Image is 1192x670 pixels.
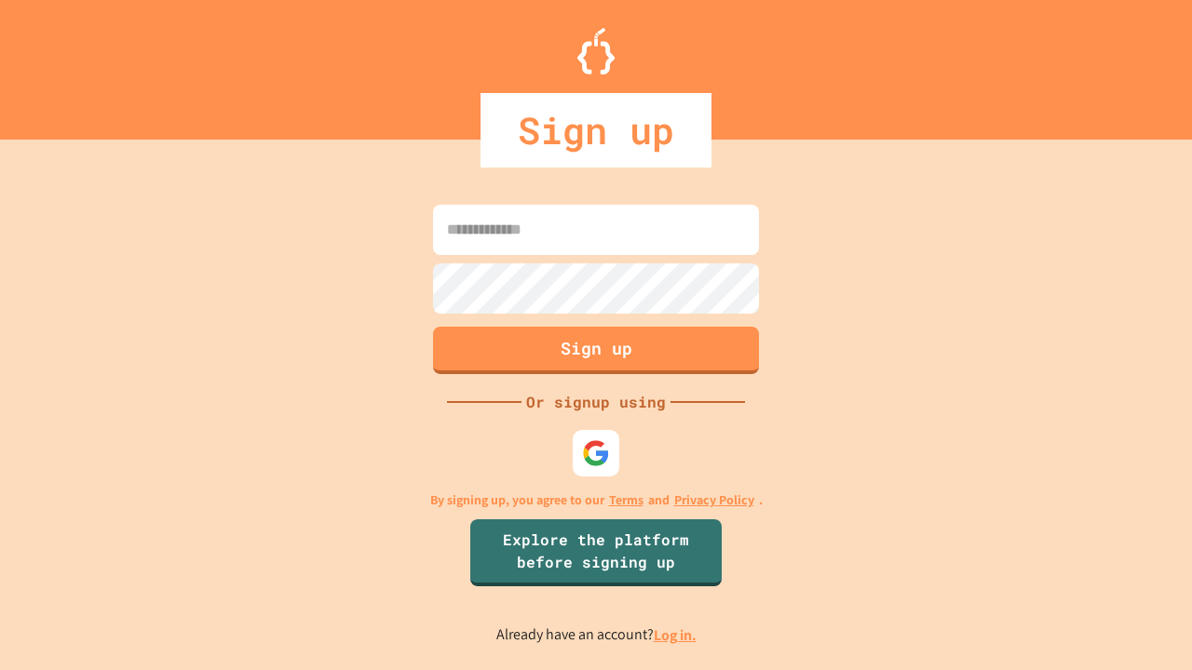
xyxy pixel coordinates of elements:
[481,93,711,167] div: Sign up
[521,391,670,413] div: Or signup using
[609,490,643,510] a: Terms
[470,519,722,586] a: Explore the platform before signing up
[582,439,610,467] img: google-icon.svg
[433,327,759,374] button: Sign up
[654,625,697,645] a: Log in.
[577,28,615,74] img: Logo.svg
[430,490,763,510] p: By signing up, you agree to our and .
[674,490,754,510] a: Privacy Policy
[496,623,697,647] p: Already have an account?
